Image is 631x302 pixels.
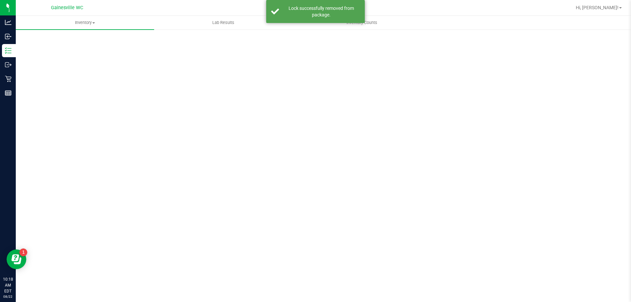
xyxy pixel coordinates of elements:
[3,276,13,294] p: 10:18 AM EDT
[5,33,12,40] inline-svg: Inbound
[5,76,12,82] inline-svg: Retail
[283,5,360,18] div: Lock successfully removed from package.
[7,249,26,269] iframe: Resource center
[154,16,292,30] a: Lab Results
[203,20,243,26] span: Lab Results
[3,294,13,299] p: 08/22
[5,61,12,68] inline-svg: Outbound
[19,248,27,256] iframe: Resource center unread badge
[16,20,154,26] span: Inventory
[51,5,83,11] span: Gainesville WC
[16,16,154,30] a: Inventory
[5,90,12,96] inline-svg: Reports
[5,19,12,26] inline-svg: Analytics
[576,5,619,10] span: Hi, [PERSON_NAME]!
[5,47,12,54] inline-svg: Inventory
